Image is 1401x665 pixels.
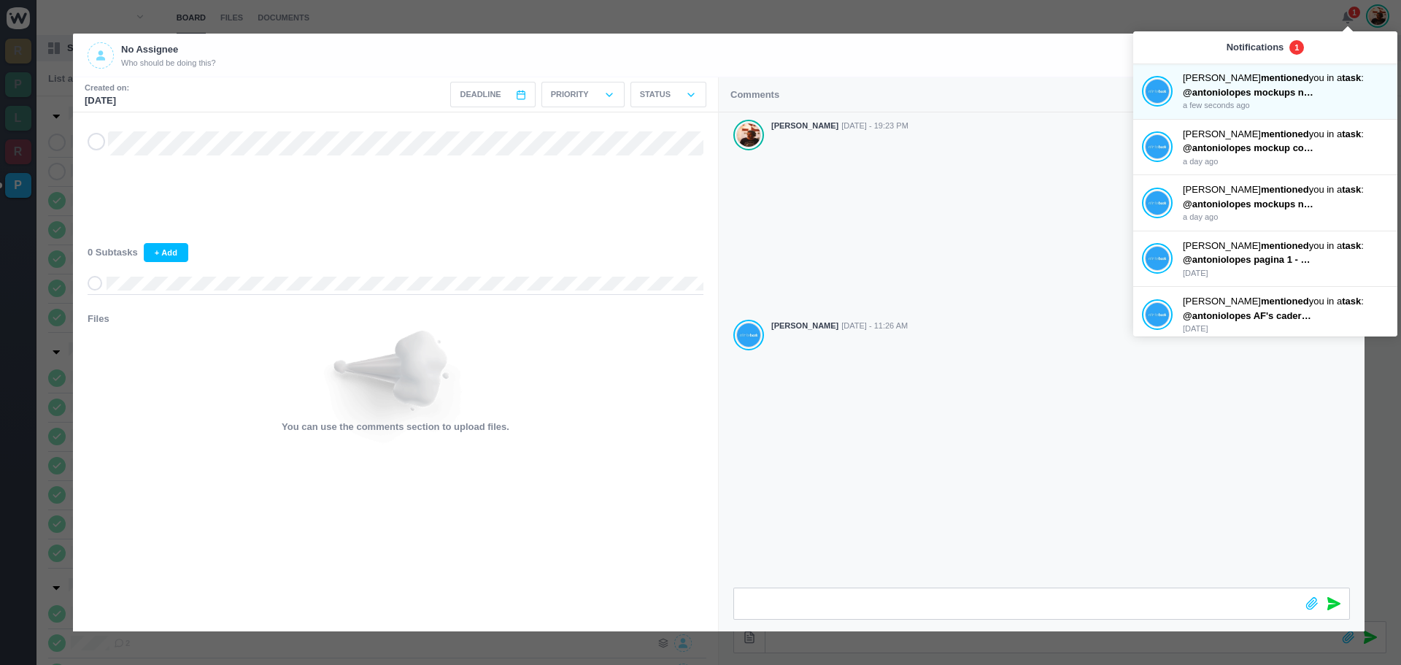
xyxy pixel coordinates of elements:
h3: Files [88,312,703,326]
a: João Tosta [PERSON_NAME]mentionedyou in atask: @antoniolopes mockup contracapa atualizado na driv... [1142,127,1389,168]
a: João Tosta [PERSON_NAME]mentionedyou in atask: @antoniolopes mockups na drive Nota:a cor amarela ... [1142,182,1389,223]
strong: mentioned [1261,184,1309,195]
img: No Files [323,331,468,447]
strong: task [1342,184,1361,195]
p: Priority [551,88,589,101]
img: João Tosta [1146,246,1169,271]
a: João Tosta [PERSON_NAME]mentionedyou in atask: @antoniolopes mockups na drive a few seconds ago [1142,71,1389,112]
p: [PERSON_NAME] you in a : [1183,294,1389,309]
p: [PERSON_NAME] you in a : [1183,71,1389,85]
a: João Tosta [PERSON_NAME]mentionedyou in atask: @antoniolopes AF's caderno e caixa na drive [DATE] [1142,294,1389,335]
p: [PERSON_NAME] you in a : [1183,239,1389,253]
span: 0 Subtasks [88,245,138,260]
span: @antoniolopes mockups na drive [1183,87,1335,98]
p: [PERSON_NAME] you in a : [1183,182,1389,197]
a: João Tosta [PERSON_NAME]mentionedyou in atask: @antoniolopes pagina 1 - To [GEOGRAPHIC_DATA] - po... [1142,239,1389,280]
img: João Tosta [1146,134,1169,159]
p: [DATE] [85,93,129,108]
span: Who should be doing this? [121,57,216,69]
strong: mentioned [1261,128,1309,139]
p: a few seconds ago [1183,99,1389,112]
strong: mentioned [1261,72,1309,83]
img: João Tosta [1146,79,1169,104]
p: a day ago [1183,211,1389,223]
strong: mentioned [1261,240,1309,251]
strong: task [1342,240,1361,251]
p: [DATE] [1183,267,1389,280]
p: You can use the comments section to upload files. [282,420,509,434]
p: Comments [730,88,779,102]
strong: task [1342,296,1361,307]
p: [PERSON_NAME] you in a : [1183,127,1389,142]
span: 1 [1289,40,1304,55]
span: @antoniolopes AF's caderno e caixa na drive [1183,310,1386,321]
p: Status [640,88,671,101]
small: Created on: [85,82,129,94]
strong: task [1342,72,1361,83]
strong: task [1342,128,1361,139]
img: João Tosta [1146,191,1169,215]
strong: mentioned [1261,296,1309,307]
img: João Tosta [1146,302,1169,327]
p: [DATE] [1183,323,1389,335]
p: a day ago [1183,155,1389,168]
p: No Assignee [121,42,216,57]
p: Notifications [1227,40,1284,55]
button: + Add [144,243,188,262]
span: Deadline [460,88,501,101]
